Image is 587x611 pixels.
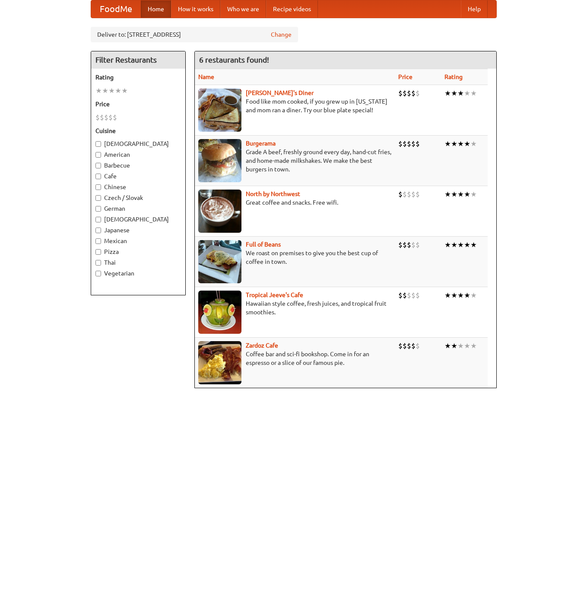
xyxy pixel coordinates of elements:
[457,89,464,98] li: ★
[470,341,477,351] li: ★
[95,183,181,191] label: Chinese
[95,73,181,82] h5: Rating
[464,291,470,300] li: ★
[398,73,412,80] a: Price
[403,291,407,300] li: $
[91,0,141,18] a: FoodMe
[95,172,181,180] label: Cafe
[271,30,292,39] a: Change
[407,291,411,300] li: $
[407,139,411,149] li: $
[403,190,407,199] li: $
[95,184,101,190] input: Chinese
[444,240,451,250] li: ★
[451,240,457,250] li: ★
[91,27,298,42] div: Deliver to: [STREET_ADDRESS]
[470,139,477,149] li: ★
[451,291,457,300] li: ★
[95,269,181,278] label: Vegetarian
[464,240,470,250] li: ★
[95,260,101,266] input: Thai
[91,51,185,69] h4: Filter Restaurants
[416,240,420,250] li: $
[95,141,101,147] input: [DEMOGRAPHIC_DATA]
[95,237,181,245] label: Mexican
[416,190,420,199] li: $
[198,341,241,384] img: zardoz.jpg
[464,190,470,199] li: ★
[95,217,101,222] input: [DEMOGRAPHIC_DATA]
[457,341,464,351] li: ★
[411,190,416,199] li: $
[416,139,420,149] li: $
[457,240,464,250] li: ★
[457,139,464,149] li: ★
[246,89,314,96] a: [PERSON_NAME]'s Diner
[246,140,276,147] a: Burgerama
[95,204,181,213] label: German
[198,190,241,233] img: north.jpg
[113,113,117,122] li: $
[444,190,451,199] li: ★
[403,341,407,351] li: $
[398,89,403,98] li: $
[444,341,451,351] li: ★
[95,127,181,135] h5: Cuisine
[407,89,411,98] li: $
[416,89,420,98] li: $
[198,97,391,114] p: Food like mom cooked, if you grew up in [US_STATE] and mom ran a diner. Try our blue plate special!
[457,291,464,300] li: ★
[411,240,416,250] li: $
[95,226,181,234] label: Japanese
[141,0,171,18] a: Home
[95,193,181,202] label: Czech / Slovak
[115,86,121,95] li: ★
[470,89,477,98] li: ★
[403,89,407,98] li: $
[95,247,181,256] label: Pizza
[102,86,108,95] li: ★
[246,241,281,248] a: Full of Beans
[198,299,391,317] p: Hawaiian style coffee, fresh juices, and tropical fruit smoothies.
[95,113,100,122] li: $
[199,56,269,64] ng-pluralize: 6 restaurants found!
[403,139,407,149] li: $
[470,190,477,199] li: ★
[100,113,104,122] li: $
[416,341,420,351] li: $
[451,341,457,351] li: ★
[403,240,407,250] li: $
[246,342,278,349] a: Zardoz Cafe
[246,190,300,197] a: North by Northwest
[198,73,214,80] a: Name
[121,86,128,95] li: ★
[411,139,416,149] li: $
[444,291,451,300] li: ★
[95,86,102,95] li: ★
[220,0,266,18] a: Who we are
[95,163,101,168] input: Barbecue
[171,0,220,18] a: How it works
[457,190,464,199] li: ★
[95,100,181,108] h5: Price
[398,291,403,300] li: $
[398,190,403,199] li: $
[95,249,101,255] input: Pizza
[95,161,181,170] label: Barbecue
[461,0,488,18] a: Help
[95,206,101,212] input: German
[398,341,403,351] li: $
[95,215,181,224] label: [DEMOGRAPHIC_DATA]
[246,291,303,298] a: Tropical Jeeve's Cafe
[266,0,318,18] a: Recipe videos
[198,249,391,266] p: We roast on premises to give you the best cup of coffee in town.
[411,341,416,351] li: $
[198,291,241,334] img: jeeves.jpg
[411,89,416,98] li: $
[95,271,101,276] input: Vegetarian
[198,350,391,367] p: Coffee bar and sci-fi bookshop. Come in for an espresso or a slice of our famous pie.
